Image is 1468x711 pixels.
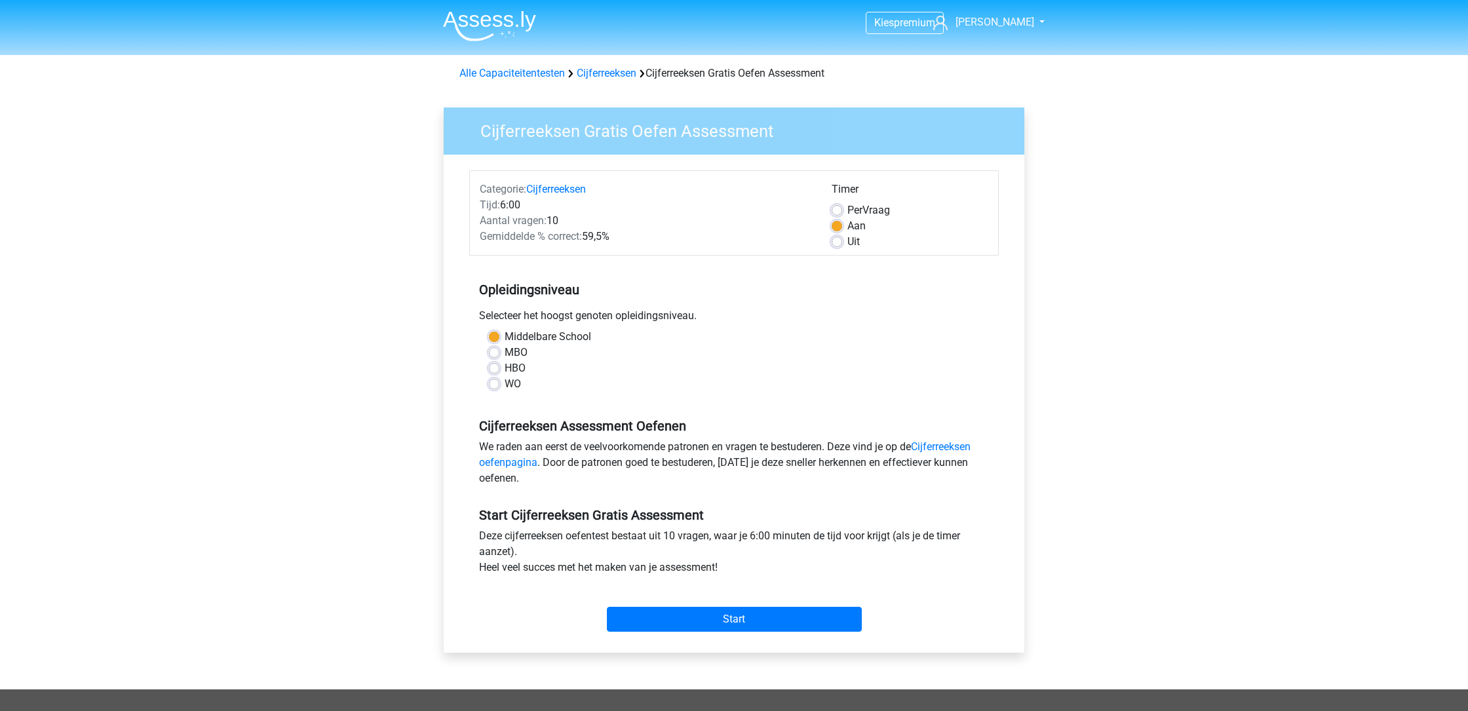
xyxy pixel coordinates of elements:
a: Kiespremium [866,14,943,31]
label: Vraag [847,202,890,218]
span: Aantal vragen: [480,214,547,227]
div: Selecteer het hoogst genoten opleidingsniveau. [469,308,999,329]
h5: Start Cijferreeksen Gratis Assessment [479,507,989,523]
div: Cijferreeksen Gratis Oefen Assessment [454,66,1014,81]
input: Start [607,607,862,632]
label: HBO [505,360,526,376]
div: 59,5% [470,229,822,244]
div: We raden aan eerst de veelvoorkomende patronen en vragen te bestuderen. Deze vind je op de . Door... [469,439,999,491]
a: [PERSON_NAME] [928,14,1035,30]
label: Middelbare School [505,329,591,345]
label: WO [505,376,521,392]
span: Categorie: [480,183,526,195]
span: Gemiddelde % correct: [480,230,582,242]
div: Timer [832,182,988,202]
label: MBO [505,345,528,360]
a: Cijferreeksen [577,67,636,79]
a: Cijferreeksen [526,183,586,195]
h5: Cijferreeksen Assessment Oefenen [479,418,989,434]
span: Per [847,204,862,216]
div: Deze cijferreeksen oefentest bestaat uit 10 vragen, waar je 6:00 minuten de tijd voor krijgt (als... [469,528,999,581]
img: Assessly [443,10,536,41]
h3: Cijferreeksen Gratis Oefen Assessment [465,116,1014,142]
label: Uit [847,234,860,250]
label: Aan [847,218,866,234]
span: [PERSON_NAME] [956,16,1034,28]
div: 10 [470,213,822,229]
div: 6:00 [470,197,822,213]
span: Tijd: [480,199,500,211]
span: premium [894,16,935,29]
a: Alle Capaciteitentesten [459,67,565,79]
span: Kies [874,16,894,29]
h5: Opleidingsniveau [479,277,989,303]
